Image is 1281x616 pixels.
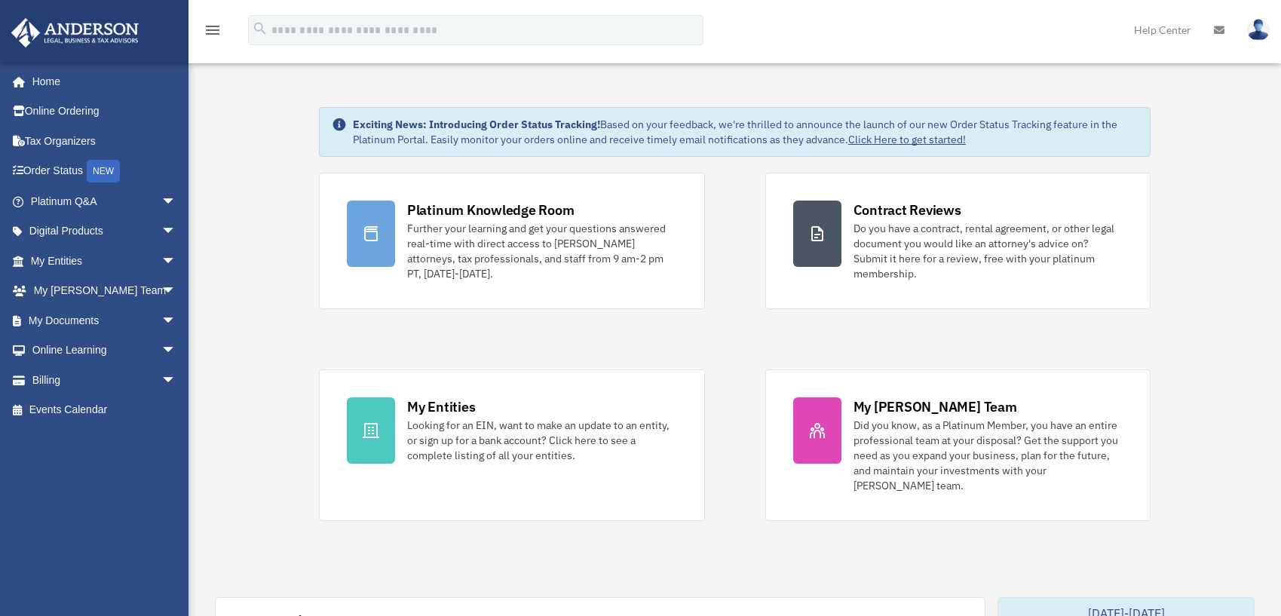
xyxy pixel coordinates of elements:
a: Contract Reviews Do you have a contract, rental agreement, or other legal document you would like... [765,173,1151,309]
a: My Entitiesarrow_drop_down [11,246,199,276]
img: Anderson Advisors Platinum Portal [7,18,143,48]
a: Platinum Knowledge Room Further your learning and get your questions answered real-time with dire... [319,173,705,309]
div: Based on your feedback, we're thrilled to announce the launch of our new Order Status Tracking fe... [353,117,1138,147]
span: arrow_drop_down [161,365,192,396]
a: Home [11,66,192,97]
a: My Documentsarrow_drop_down [11,305,199,336]
span: arrow_drop_down [161,305,192,336]
a: Platinum Q&Aarrow_drop_down [11,186,199,216]
div: Platinum Knowledge Room [407,201,575,219]
a: Order StatusNEW [11,156,199,187]
a: Tax Organizers [11,126,199,156]
div: Contract Reviews [853,201,961,219]
div: My [PERSON_NAME] Team [853,397,1017,416]
img: User Pic [1247,19,1270,41]
div: NEW [87,160,120,182]
div: My Entities [407,397,475,416]
a: Click Here to get started! [848,133,966,146]
span: arrow_drop_down [161,216,192,247]
span: arrow_drop_down [161,246,192,277]
span: arrow_drop_down [161,336,192,366]
a: Online Ordering [11,97,199,127]
i: search [252,20,268,37]
span: arrow_drop_down [161,186,192,217]
strong: Exciting News: Introducing Order Status Tracking! [353,118,600,131]
a: menu [204,26,222,39]
a: Billingarrow_drop_down [11,365,199,395]
a: My [PERSON_NAME] Teamarrow_drop_down [11,276,199,306]
div: Did you know, as a Platinum Member, you have an entire professional team at your disposal? Get th... [853,418,1123,493]
a: Digital Productsarrow_drop_down [11,216,199,247]
div: Do you have a contract, rental agreement, or other legal document you would like an attorney's ad... [853,221,1123,281]
span: arrow_drop_down [161,276,192,307]
a: My [PERSON_NAME] Team Did you know, as a Platinum Member, you have an entire professional team at... [765,369,1151,521]
a: My Entities Looking for an EIN, want to make an update to an entity, or sign up for a bank accoun... [319,369,705,521]
a: Events Calendar [11,395,199,425]
div: Looking for an EIN, want to make an update to an entity, or sign up for a bank account? Click her... [407,418,677,463]
a: Online Learningarrow_drop_down [11,336,199,366]
div: Further your learning and get your questions answered real-time with direct access to [PERSON_NAM... [407,221,677,281]
i: menu [204,21,222,39]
